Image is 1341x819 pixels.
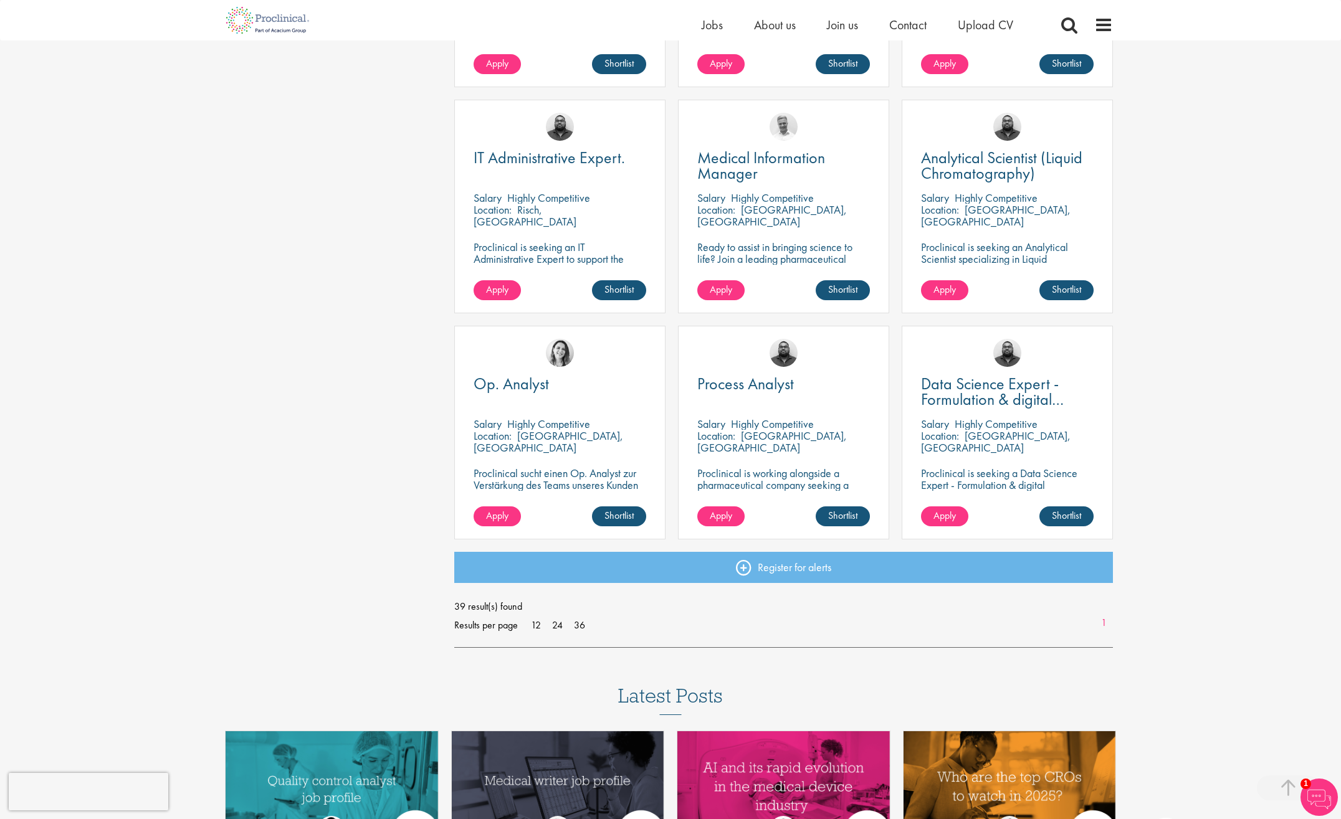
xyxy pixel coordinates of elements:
a: 12 [527,618,545,632]
span: IT Administrative Expert. [474,147,625,168]
a: Shortlist [592,54,646,74]
span: Location: [921,202,959,217]
span: Location: [697,202,735,217]
p: [GEOGRAPHIC_DATA], [GEOGRAPHIC_DATA] [697,202,847,229]
span: Salary [474,417,502,431]
span: Apply [710,509,732,522]
a: Shortlist [1039,54,1094,74]
p: [GEOGRAPHIC_DATA], [GEOGRAPHIC_DATA] [921,428,1071,455]
a: 24 [548,618,567,632]
span: Medical Information Manager [697,147,825,184]
span: Apply [486,283,508,296]
a: Data Science Expert - Formulation & digital transformation [921,376,1094,407]
span: Salary [474,191,502,205]
span: Salary [697,417,725,431]
a: Shortlist [816,54,870,74]
p: Highly Competitive [731,191,814,205]
a: Apply [697,54,745,74]
a: Jobs [702,17,723,33]
p: Highly Competitive [955,191,1038,205]
span: 39 result(s) found [454,597,1114,616]
span: Salary [921,417,949,431]
a: Contact [889,17,927,33]
span: Data Science Expert - Formulation & digital transformation [921,373,1064,425]
p: Proclinical is seeking an IT Administrative Expert to support the Commercial stream SAP SD of the... [474,241,646,288]
span: Apply [710,283,732,296]
p: Highly Competitive [507,417,590,431]
a: Medical Information Manager [697,150,870,181]
span: Apply [486,57,508,70]
span: Apply [486,509,508,522]
a: About us [754,17,796,33]
a: Shortlist [1039,506,1094,526]
a: 1 [1095,616,1113,630]
p: Highly Competitive [507,191,590,205]
a: Apply [474,506,521,526]
a: Apply [921,506,968,526]
span: Process Analyst [697,373,794,394]
img: Ashley Bennett [993,113,1021,141]
a: Process Analyst [697,376,870,392]
a: Register for alerts [454,552,1114,583]
p: [GEOGRAPHIC_DATA], [GEOGRAPHIC_DATA] [697,428,847,455]
a: Apply [474,54,521,74]
img: Ashley Bennett [546,113,574,141]
a: Op. Analyst [474,376,646,392]
img: Ashley Bennett [770,339,798,367]
a: Upload CV [958,17,1013,33]
a: Join us [827,17,858,33]
p: Proclinical is working alongside a pharmaceutical company seeking a Process Analyst to join their... [697,467,870,514]
span: Apply [933,57,956,70]
p: [GEOGRAPHIC_DATA], [GEOGRAPHIC_DATA] [921,202,1071,229]
span: Apply [933,283,956,296]
a: Shortlist [592,280,646,300]
span: Location: [697,428,735,443]
span: Apply [933,509,956,522]
a: 36 [570,618,589,632]
a: IT Administrative Expert. [474,150,646,166]
span: 1 [1300,779,1311,789]
span: Analytical Scientist (Liquid Chromatography) [921,147,1082,184]
img: Chatbot [1300,779,1338,816]
a: Apply [697,506,745,526]
a: Apply [921,54,968,74]
p: Proclinical is seeking an Analytical Scientist specializing in Liquid Chromatography to join our ... [921,241,1094,288]
p: Highly Competitive [731,417,814,431]
img: Nur Ergiydiren [546,339,574,367]
p: [GEOGRAPHIC_DATA], [GEOGRAPHIC_DATA] [474,428,623,455]
iframe: reCAPTCHA [9,773,168,810]
a: Apply [474,280,521,300]
a: Shortlist [816,506,870,526]
a: Analytical Scientist (Liquid Chromatography) [921,150,1094,181]
span: Location: [474,202,512,217]
p: Risch, [GEOGRAPHIC_DATA] [474,202,576,229]
span: Apply [710,57,732,70]
a: Shortlist [592,506,646,526]
p: Highly Competitive [955,417,1038,431]
p: Proclinical is seeking a Data Science Expert - Formulation & digital transformation to support di... [921,467,1094,526]
img: Ashley Bennett [993,339,1021,367]
img: Joshua Bye [770,113,798,141]
a: Apply [921,280,968,300]
a: Apply [697,280,745,300]
a: Shortlist [816,280,870,300]
p: Ready to assist in bringing science to life? Join a leading pharmaceutical company to play a key ... [697,241,870,300]
span: Results per page [454,616,518,635]
h3: Latest Posts [618,685,723,715]
a: Shortlist [1039,280,1094,300]
span: Location: [921,428,959,443]
span: Salary [697,191,725,205]
span: Location: [474,428,512,443]
span: Op. Analyst [474,373,549,394]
